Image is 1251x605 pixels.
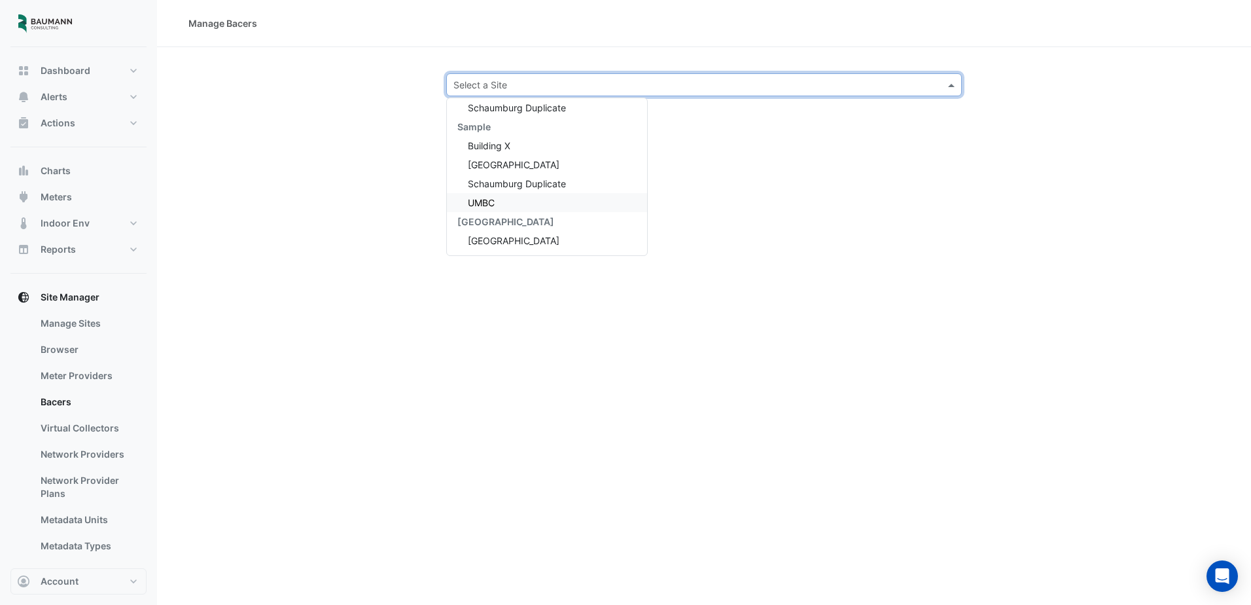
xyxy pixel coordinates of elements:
div: Options List [447,98,647,255]
app-icon: Site Manager [17,291,30,304]
a: Network Providers [30,441,147,467]
a: Metadata Types [30,533,147,559]
span: Building X [468,140,510,151]
span: Dashboard [41,64,90,77]
span: Sample [457,121,491,132]
app-icon: Meters [17,191,30,204]
button: Actions [10,110,147,136]
button: Charts [10,158,147,184]
span: [GEOGRAPHIC_DATA] [468,159,559,170]
app-icon: Actions [17,117,30,130]
button: Site Manager [10,284,147,310]
app-icon: Indoor Env [17,217,30,230]
a: Manage Sites [30,310,147,337]
app-icon: Charts [17,164,30,177]
button: Meters [10,184,147,210]
span: [GEOGRAPHIC_DATA] [468,235,559,246]
a: Bacers [30,389,147,415]
a: Meter Providers [30,363,147,389]
img: Company Logo [16,10,75,37]
span: Schaumburg Duplicate [468,178,566,189]
span: Actions [41,117,75,130]
span: Reports [41,243,76,256]
div: Open Intercom Messenger [1207,560,1238,592]
button: Alerts [10,84,147,110]
div: Manage Bacers [188,16,257,30]
a: Network Provider Plans [30,467,147,507]
app-icon: Reports [17,243,30,256]
span: Meters [41,191,72,204]
span: Charts [41,164,71,177]
button: Dashboard [10,58,147,84]
span: Site Manager [41,291,99,304]
span: UMBC [468,197,495,208]
a: Browser [30,337,147,363]
span: Account [41,575,79,588]
a: Metadata Units [30,507,147,533]
button: Account [10,568,147,595]
button: Indoor Env [10,210,147,236]
span: Indoor Env [41,217,90,230]
button: Reports [10,236,147,263]
a: Virtual Collectors [30,415,147,441]
span: [GEOGRAPHIC_DATA] [457,216,554,227]
span: Schaumburg Duplicate [468,102,566,113]
app-icon: Alerts [17,90,30,103]
a: Metadata [30,559,147,585]
app-icon: Dashboard [17,64,30,77]
span: Alerts [41,90,67,103]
